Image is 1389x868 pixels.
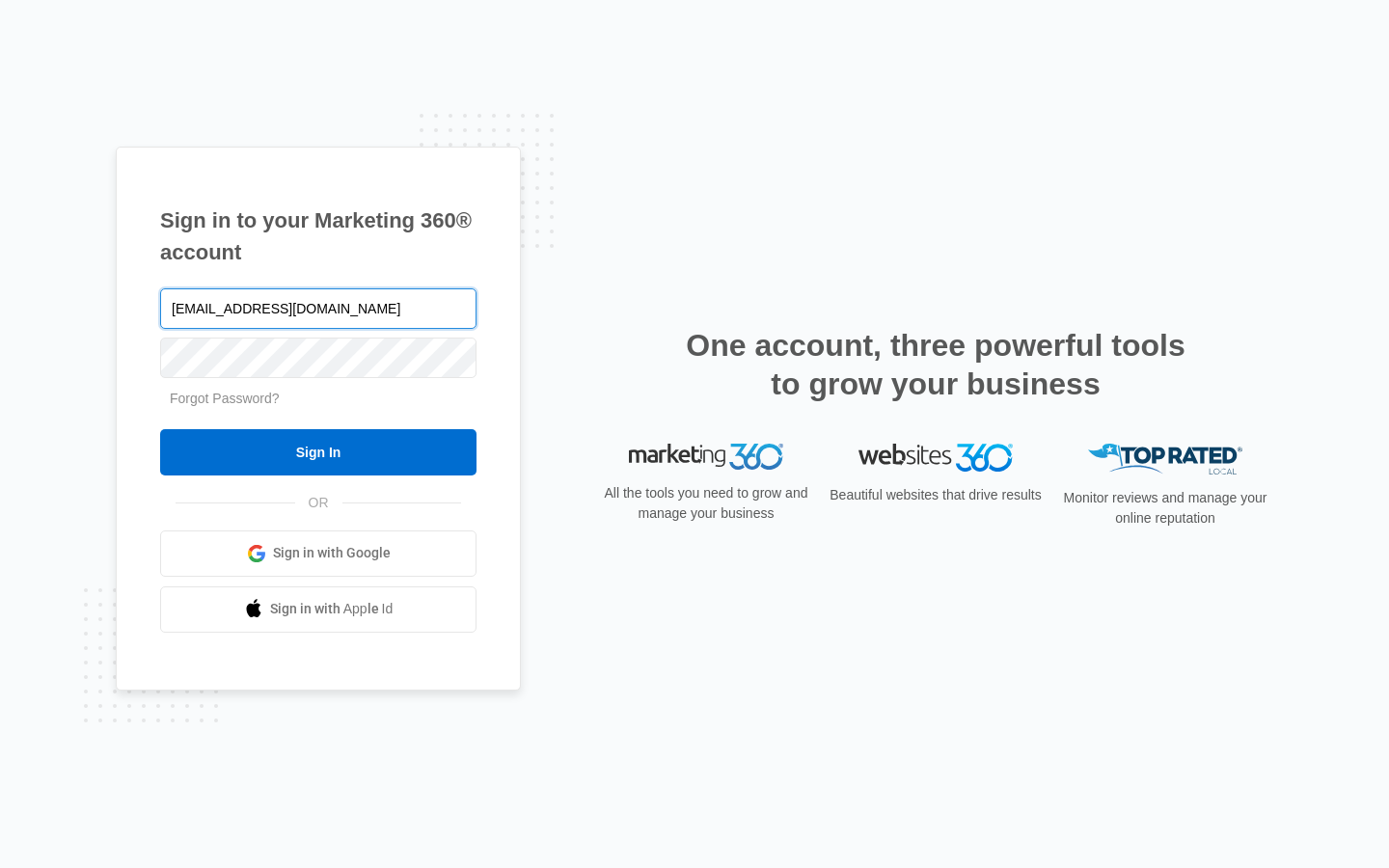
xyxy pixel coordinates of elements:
[160,586,477,633] a: Sign in with Apple Id
[680,326,1191,403] h2: One account, three powerful tools to grow your business
[160,204,477,268] h1: Sign in to your Marketing 360® account
[270,599,394,619] span: Sign in with Apple Id
[160,530,477,577] a: Sign in with Google
[828,485,1044,505] p: Beautiful websites that drive results
[295,493,342,513] span: OR
[170,391,280,406] a: Forgot Password?
[1088,444,1242,475] img: Top Rated Local
[160,429,477,475] input: Sign In
[598,483,814,524] p: All the tools you need to grow and manage your business
[160,288,477,329] input: Email
[629,444,783,471] img: Marketing 360
[273,543,391,563] span: Sign in with Google
[1057,488,1273,529] p: Monitor reviews and manage your online reputation
[858,444,1013,472] img: Websites 360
